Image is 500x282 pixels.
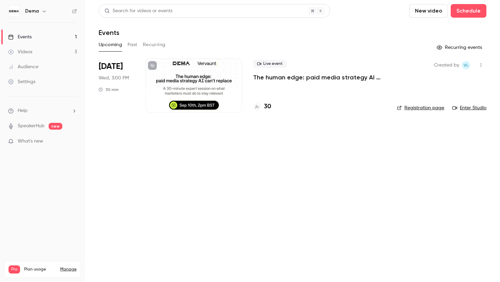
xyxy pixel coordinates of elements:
button: Past [128,39,137,50]
span: Ville Leikas [462,61,470,69]
div: 30 min [99,87,119,92]
a: Enter Studio [452,105,486,111]
div: Audience [8,63,38,70]
img: Dema [9,6,19,17]
span: What's new [18,138,43,145]
span: Pro [9,265,20,274]
span: Help [18,107,28,114]
a: Manage [60,267,77,272]
button: Upcoming [99,39,122,50]
a: 30 [253,102,271,111]
span: Plan usage [24,267,56,272]
span: [DATE] [99,61,123,72]
button: Recurring events [434,42,486,53]
h4: 30 [264,102,271,111]
span: Wed, 3:00 PM [99,75,129,81]
button: New video [409,4,448,18]
span: Live event [253,60,287,68]
a: The human edge: paid media strategy AI can’t replace [253,73,386,81]
a: Registration page [397,105,444,111]
span: Created by [434,61,459,69]
h1: Events [99,29,119,37]
div: Search for videos or events [104,7,172,15]
div: Videos [8,49,32,55]
span: VL [464,61,468,69]
div: Sep 10 Wed, 2:00 PM (Europe/London) [99,58,134,113]
iframe: Noticeable Trigger [69,138,77,145]
div: Events [8,34,32,40]
button: Recurring [143,39,166,50]
li: help-dropdown-opener [8,107,77,114]
a: SpeakerHub [18,123,45,130]
h6: Dema [25,8,39,15]
button: Schedule [451,4,486,18]
div: Settings [8,78,35,85]
span: new [49,123,62,130]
